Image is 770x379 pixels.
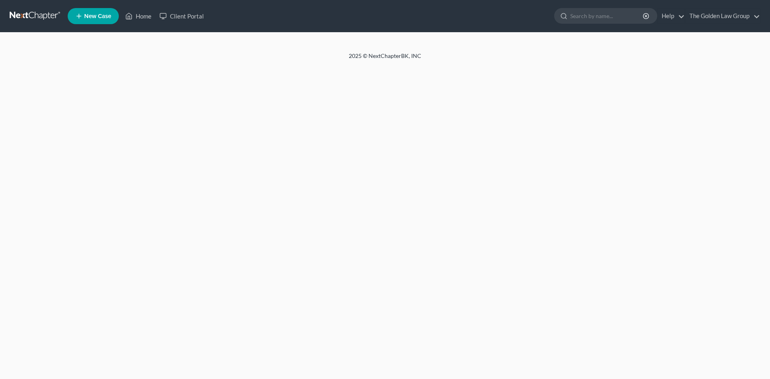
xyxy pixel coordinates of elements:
[658,9,685,23] a: Help
[570,8,644,23] input: Search by name...
[84,13,111,19] span: New Case
[685,9,760,23] a: The Golden Law Group
[121,9,155,23] a: Home
[155,52,615,66] div: 2025 © NextChapterBK, INC
[155,9,208,23] a: Client Portal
